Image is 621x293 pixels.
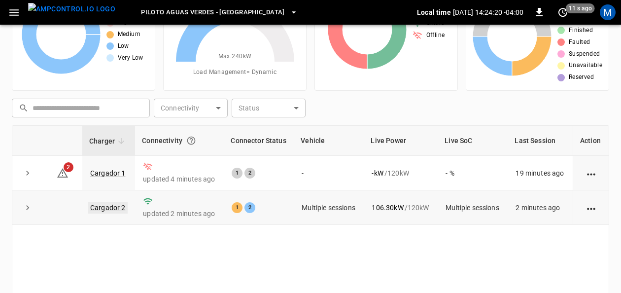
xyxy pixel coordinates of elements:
[244,168,255,179] div: 2
[569,37,590,47] span: Faulted
[64,162,73,172] span: 2
[90,169,126,177] a: Cargador 1
[232,168,242,179] div: 1
[89,135,128,147] span: Charger
[417,7,451,17] p: Local time
[438,190,508,225] td: Multiple sessions
[569,73,594,82] span: Reserved
[372,203,430,213] div: / 120 kW
[569,26,593,36] span: Finished
[426,31,445,40] span: Offline
[141,7,285,18] span: Piloto Aguas Verdes - [GEOGRAPHIC_DATA]
[508,156,573,190] td: 19 minutes ago
[294,190,364,225] td: Multiple sessions
[182,132,200,149] button: Connection between the charger and our software.
[372,168,383,178] p: - kW
[372,168,430,178] div: / 120 kW
[20,166,35,181] button: expand row
[118,30,140,39] span: Medium
[508,126,573,156] th: Last Session
[88,202,128,214] a: Cargador 2
[118,53,143,63] span: Very Low
[218,52,252,62] span: Max. 240 kW
[294,126,364,156] th: Vehicle
[438,126,508,156] th: Live SoC
[453,7,523,17] p: [DATE] 14:24:20 -04:00
[573,126,609,156] th: Action
[364,126,438,156] th: Live Power
[569,61,602,71] span: Unavailable
[57,168,69,176] a: 2
[224,126,294,156] th: Connector Status
[600,4,616,20] div: profile-icon
[294,156,364,190] td: -
[143,174,216,184] p: updated 4 minutes ago
[28,3,115,15] img: ampcontrol.io logo
[555,4,571,20] button: set refresh interval
[244,202,255,213] div: 2
[137,3,302,22] button: Piloto Aguas Verdes - [GEOGRAPHIC_DATA]
[372,203,403,213] p: 106.30 kW
[438,156,508,190] td: - %
[566,3,595,13] span: 11 s ago
[232,202,242,213] div: 1
[585,168,597,178] div: action cell options
[508,190,573,225] td: 2 minutes ago
[142,132,217,149] div: Connectivity
[193,68,277,77] span: Load Management = Dynamic
[569,49,600,59] span: Suspended
[118,41,129,51] span: Low
[143,209,216,219] p: updated 2 minutes ago
[585,203,597,213] div: action cell options
[20,200,35,215] button: expand row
